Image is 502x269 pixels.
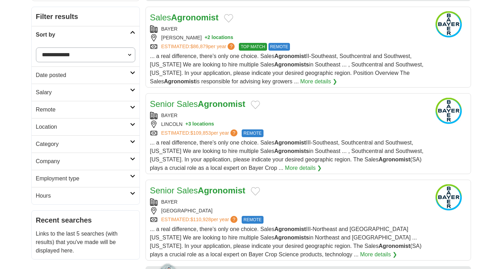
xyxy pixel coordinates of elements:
a: Sort by [32,26,140,43]
span: $109,853 [190,130,211,136]
h2: Location [36,123,130,131]
span: REMOTE [242,216,263,224]
h2: Sort by [36,31,130,39]
span: ... a real difference, there’s only one choice. Sales III-Southeast, Southcentral and Southwest, ... [150,140,423,171]
strong: Agronomist [274,140,306,146]
h2: Company [36,157,130,166]
a: Employment type [32,170,140,187]
span: ? [230,216,237,223]
span: ? [228,43,235,50]
strong: Agronomist [274,226,306,232]
h2: Hours [36,192,130,200]
span: $110,928 [190,217,211,222]
button: Add to favorite jobs [224,14,233,23]
strong: Agronomist [198,99,246,109]
strong: Agronomist [379,243,410,249]
strong: Agronomists [274,235,309,241]
span: REMOTE [268,43,290,51]
h2: Category [36,140,130,148]
strong: Agronomists [274,148,309,154]
strong: Agronomist [171,13,219,22]
a: Senior SalesAgronomist [150,99,246,109]
a: SalesAgronomist [150,13,219,22]
a: ESTIMATED:$110,928per year? [161,216,239,224]
strong: Agronomist [274,53,306,59]
strong: Agronomist [164,78,196,84]
span: TOP MATCH [239,43,267,51]
span: + [205,34,207,41]
h2: Remote [36,105,130,114]
a: Date posted [32,66,140,84]
a: Location [32,118,140,135]
div: [PERSON_NAME] [150,34,426,41]
a: Company [32,153,140,170]
a: Category [32,135,140,153]
button: Add to favorite jobs [251,101,260,109]
a: More details ❯ [300,77,337,86]
button: Add to favorite jobs [251,187,260,196]
a: More details ❯ [360,250,397,259]
a: Hours [32,187,140,204]
a: BAYER [161,26,178,32]
p: Links to the last 5 searches (with results) that you've made will be displayed here. [36,230,135,255]
span: ... a real difference, there’s only one choice. Sales II-Southeast, Southcentral and Southwest, [... [150,53,423,84]
strong: Agronomist [379,156,410,162]
a: BAYER [161,199,178,205]
span: + [185,121,188,128]
img: Bayer logo [431,98,466,124]
div: [GEOGRAPHIC_DATA] [150,207,426,214]
h2: Salary [36,88,130,97]
h2: Recent searches [36,215,135,225]
h2: Employment type [36,174,130,183]
h2: Filter results [32,7,140,26]
span: REMOTE [242,129,263,137]
a: Remote [32,101,140,118]
span: ? [230,129,237,136]
a: Senior SalesAgronomist [150,186,246,195]
img: Bayer logo [431,11,466,38]
h2: Date posted [36,71,130,79]
a: Salary [32,84,140,101]
button: +2 locations [205,34,233,41]
a: ESTIMATED:$86,879per year? [161,43,236,51]
a: ESTIMATED:$109,853per year? [161,129,239,137]
strong: Agronomist [198,186,246,195]
span: ... a real difference, there’s only one choice. Sales III-Northeast and [GEOGRAPHIC_DATA][US_STAT... [150,226,422,257]
span: $86,879 [190,44,208,49]
button: +3 locations [185,121,214,128]
strong: Agronomists [274,62,309,68]
a: BAYER [161,113,178,118]
img: Bayer logo [431,184,466,211]
a: More details ❯ [285,164,322,172]
div: LINCOLN [150,121,426,128]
